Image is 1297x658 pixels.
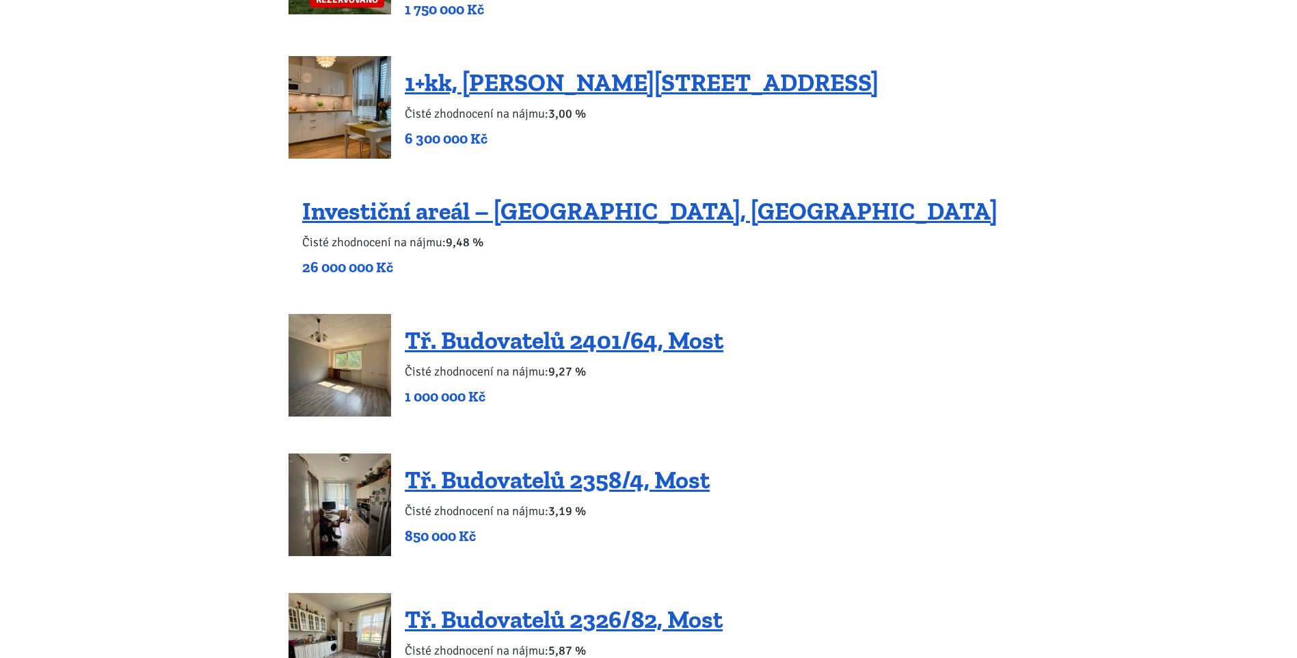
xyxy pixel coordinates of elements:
p: Čisté zhodnocení na nájmu: [405,104,879,123]
p: 26 000 000 Kč [302,258,998,277]
a: Investiční areál – [GEOGRAPHIC_DATA], [GEOGRAPHIC_DATA] [302,196,998,226]
a: Tř. Budovatelů 2326/82, Most [405,605,723,634]
p: Čisté zhodnocení na nájmu: [405,501,710,521]
p: Čisté zhodnocení na nájmu: [302,233,998,252]
p: 1 000 000 Kč [405,387,723,406]
p: 6 300 000 Kč [405,129,879,148]
a: 1+kk, [PERSON_NAME][STREET_ADDRESS] [405,68,879,97]
p: Čisté zhodnocení na nájmu: [405,362,723,381]
b: 9,48 % [446,235,483,250]
b: 3,00 % [548,106,586,121]
b: 9,27 % [548,364,586,379]
b: 3,19 % [548,503,586,518]
a: Tř. Budovatelů 2358/4, Most [405,465,710,495]
p: 850 000 Kč [405,527,710,546]
a: Tř. Budovatelů 2401/64, Most [405,326,723,355]
b: 5,87 % [548,643,586,658]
